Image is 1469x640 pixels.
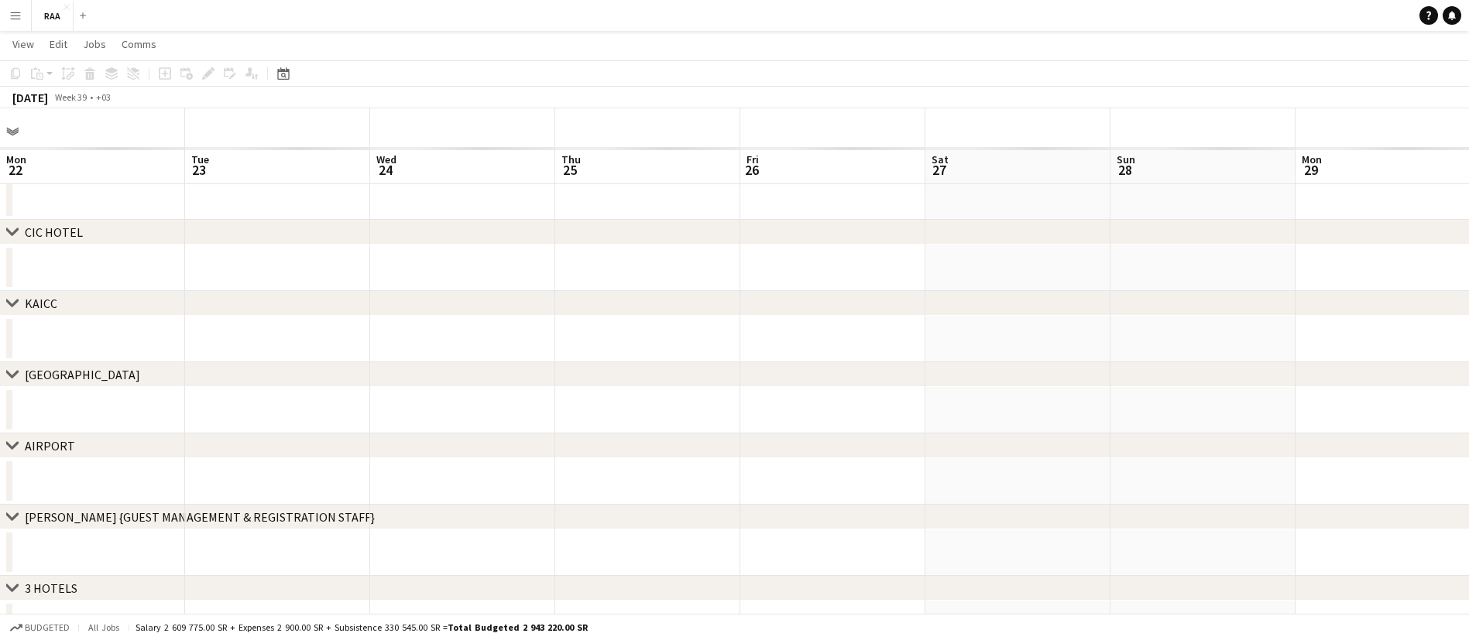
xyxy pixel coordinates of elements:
span: All jobs [85,621,122,633]
span: View [12,37,34,51]
span: 27 [929,161,949,179]
span: 29 [1299,161,1322,179]
button: Budgeted [8,619,72,636]
span: Week 39 [51,91,90,103]
span: 28 [1114,161,1135,179]
span: Sun [1117,152,1135,166]
div: KAICC [25,296,57,311]
button: RAA [32,1,74,31]
a: View [6,34,40,54]
div: AIRPORT [25,438,75,453]
span: Mon [6,152,26,166]
span: 26 [744,161,759,179]
div: [GEOGRAPHIC_DATA] [25,367,140,382]
span: 24 [374,161,396,179]
span: Mon [1302,152,1322,166]
span: 25 [559,161,581,179]
span: Comms [122,37,156,51]
span: Sat [932,152,949,166]
div: +03 [96,91,111,103]
span: Wed [376,152,396,166]
span: Total Budgeted 2 943 220.00 SR [448,621,588,633]
span: Fri [747,152,759,166]
span: Edit [50,37,67,51]
a: Jobs [77,34,112,54]
span: Tue [191,152,209,166]
div: CIC HOTEL [25,224,83,240]
span: 23 [189,161,209,179]
a: Comms [115,34,163,54]
span: Budgeted [25,622,70,633]
div: [DATE] [12,90,48,105]
span: Jobs [83,37,106,51]
span: 22 [4,161,26,179]
span: Thu [561,152,581,166]
a: Edit [43,34,74,54]
div: Salary 2 609 775.00 SR + Expenses 2 900.00 SR + Subsistence 330 545.00 SR = [136,621,588,633]
div: [PERSON_NAME] {GUEST MANAGEMENT & REGISTRATION STAFF} [25,509,375,525]
div: 3 HOTELS [25,580,77,596]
